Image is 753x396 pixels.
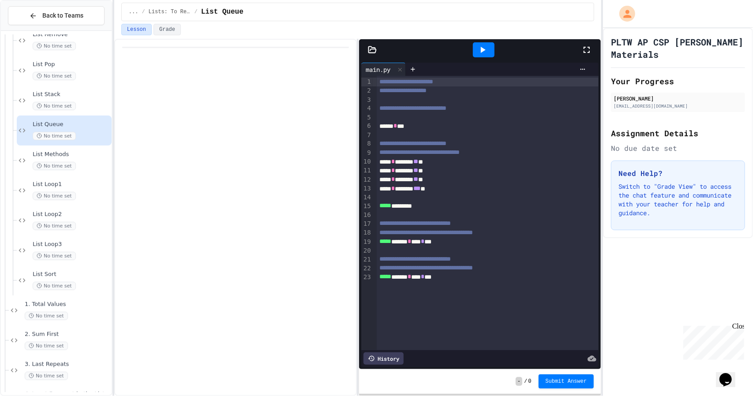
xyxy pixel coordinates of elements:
[201,7,244,17] span: List Queue
[4,4,61,56] div: Chat with us now!Close
[33,162,76,170] span: No time set
[361,238,372,247] div: 19
[361,193,372,202] div: 14
[154,24,181,35] button: Grade
[25,372,68,380] span: No time set
[361,157,372,166] div: 10
[33,31,110,38] span: List Remove
[361,211,372,220] div: 16
[25,342,68,350] span: No time set
[33,61,110,68] span: List Pop
[33,42,76,50] span: No time set
[361,139,372,148] div: 8
[33,132,76,140] span: No time set
[361,104,372,113] div: 4
[361,264,372,273] div: 22
[361,78,372,86] div: 1
[25,331,110,338] span: 2. Sum First
[614,94,742,102] div: [PERSON_NAME]
[195,8,198,15] span: /
[8,6,105,25] button: Back to Teams
[716,361,744,387] iframe: chat widget
[361,228,372,237] div: 18
[610,4,637,24] div: My Account
[361,184,372,193] div: 13
[361,149,372,157] div: 9
[33,181,110,188] span: List Loop1
[680,322,744,360] iframe: chat widget
[121,24,152,35] button: Lesson
[614,103,742,109] div: [EMAIL_ADDRESS][DOMAIN_NAME]
[363,352,404,365] div: History
[516,377,522,386] span: -
[361,166,372,175] div: 11
[611,36,745,60] h1: PLTW AP CSP [PERSON_NAME] Materials
[611,75,745,87] h2: Your Progress
[361,273,372,282] div: 23
[361,65,395,74] div: main.py
[361,202,372,211] div: 15
[25,301,110,308] span: 1. Total Values
[33,102,76,110] span: No time set
[528,378,531,385] span: 0
[361,122,372,131] div: 6
[361,220,372,228] div: 17
[361,255,372,264] div: 21
[618,182,738,217] p: Switch to "Grade View" to access the chat feature and communicate with your teacher for help and ...
[42,11,83,20] span: Back to Teams
[33,282,76,290] span: No time set
[142,8,145,15] span: /
[33,241,110,248] span: List Loop3
[33,252,76,260] span: No time set
[33,151,110,158] span: List Methods
[539,374,594,389] button: Submit Answer
[129,8,139,15] span: ...
[149,8,191,15] span: Lists: To Reviews
[361,247,372,255] div: 20
[33,91,110,98] span: List Stack
[361,63,406,76] div: main.py
[33,211,110,218] span: List Loop2
[611,143,745,153] div: No due date set
[361,131,372,140] div: 7
[361,86,372,95] div: 2
[361,176,372,184] div: 12
[618,168,738,179] h3: Need Help?
[524,378,527,385] span: /
[33,121,110,128] span: List Queue
[25,312,68,320] span: No time set
[33,222,76,230] span: No time set
[33,72,76,80] span: No time set
[33,192,76,200] span: No time set
[546,378,587,385] span: Submit Answer
[361,113,372,122] div: 5
[33,271,110,278] span: List Sort
[25,361,110,368] span: 3. Last Repeats
[361,96,372,105] div: 3
[611,127,745,139] h2: Assignment Details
